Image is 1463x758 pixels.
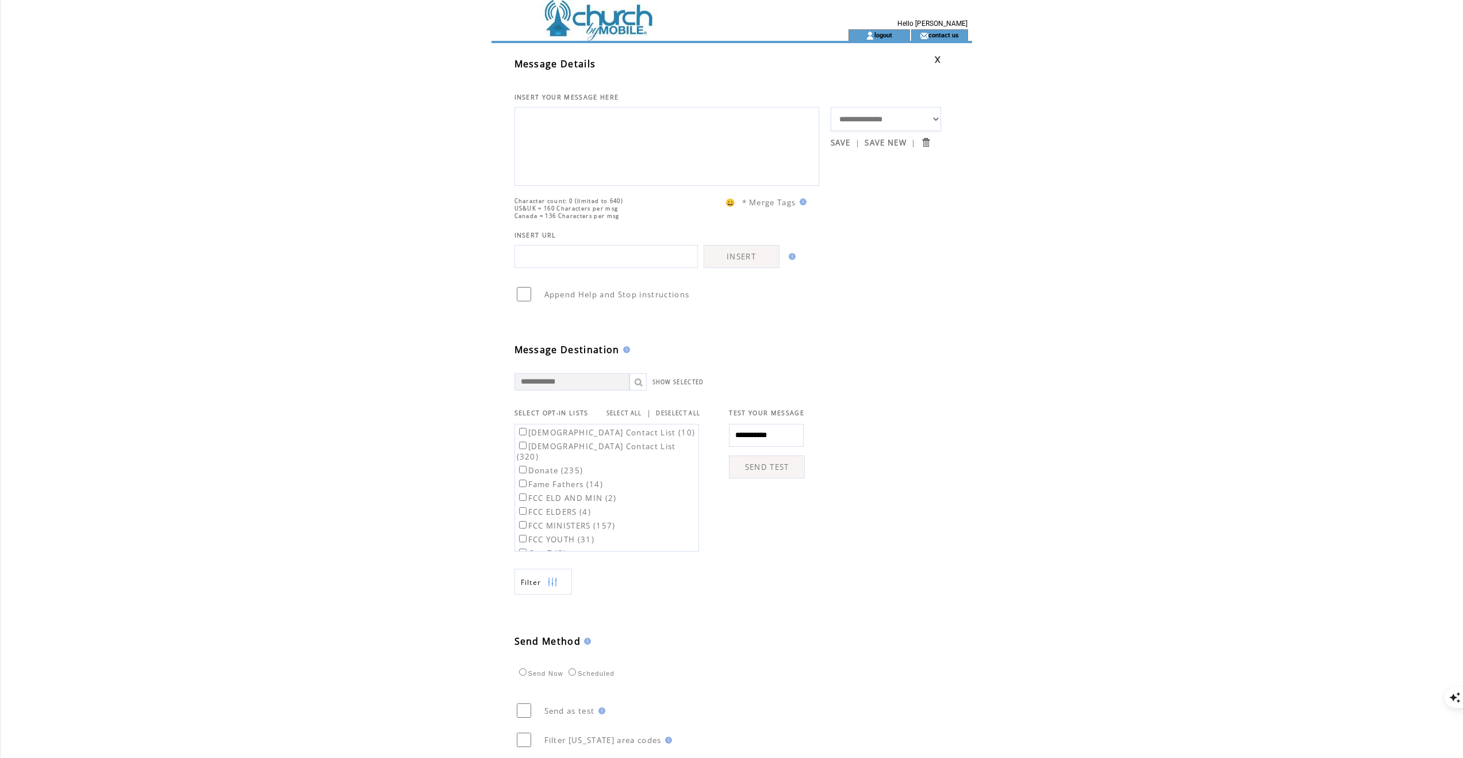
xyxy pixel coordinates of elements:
span: 😀 [725,197,736,208]
img: help.gif [662,737,672,744]
span: Filter [US_STATE] area codes [544,735,662,745]
img: filters.png [547,569,558,595]
input: Scheduled [569,668,576,676]
label: FCC ELDERS (4) [517,507,592,517]
span: | [647,408,651,418]
img: help.gif [581,638,591,645]
span: TEST YOUR MESSAGE [729,409,804,417]
a: INSERT [704,245,780,268]
img: help.gif [796,198,807,205]
a: contact us [928,31,959,39]
label: FCC MINISTERS (157) [517,520,616,531]
a: SAVE [831,137,851,148]
label: Donate (235) [517,465,583,476]
a: SELECT ALL [606,409,642,417]
span: Message Destination [514,343,620,356]
span: INSERT YOUR MESSAGE HERE [514,93,619,101]
a: SAVE NEW [865,137,907,148]
a: DESELECT ALL [656,409,700,417]
input: FCC YOUTH (31) [519,535,527,542]
span: Canada = 136 Characters per msg [514,212,620,220]
span: Send as test [544,706,595,716]
img: contact_us_icon.gif [920,31,928,40]
img: help.gif [785,253,796,260]
label: [DEMOGRAPHIC_DATA] Contact List (10) [517,427,696,438]
a: logout [874,31,892,39]
span: INSERT URL [514,231,556,239]
span: SELECT OPT-IN LISTS [514,409,589,417]
input: FCC ELD AND MIN (2) [519,493,527,501]
span: Append Help and Stop instructions [544,289,690,300]
label: Scheduled [566,670,615,677]
input: Donate (235) [519,466,527,473]
span: Show filters [521,577,542,587]
label: FCC ELD AND MIN (2) [517,493,617,503]
input: Fame Fathers (14) [519,480,527,487]
input: Submit [920,137,931,148]
img: account_icon.gif [866,31,874,40]
input: [DEMOGRAPHIC_DATA] Contact List (10) [519,428,527,435]
a: Filter [514,569,572,595]
label: Fame Fathers (14) [517,479,604,489]
span: | [855,137,860,148]
a: SEND TEST [729,455,805,478]
label: Send Now [516,670,563,677]
label: Gen Z (3) [517,548,567,558]
input: FCC MINISTERS (157) [519,521,527,529]
a: SHOW SELECTED [652,378,704,386]
input: Gen Z (3) [519,549,527,556]
span: Message Details [514,58,596,70]
label: [DEMOGRAPHIC_DATA] Contact List (320) [517,441,676,462]
input: FCC ELDERS (4) [519,507,527,515]
input: [DEMOGRAPHIC_DATA] Contact List (320) [519,442,527,449]
span: Hello [PERSON_NAME] [897,20,967,28]
span: Send Method [514,635,581,648]
span: Character count: 0 (limited to 640) [514,197,624,205]
input: Send Now [519,668,527,676]
img: help.gif [595,707,605,714]
span: * Merge Tags [742,197,796,208]
span: | [911,137,916,148]
label: FCC YOUTH (31) [517,534,595,545]
img: help.gif [620,346,630,353]
span: US&UK = 160 Characters per msg [514,205,619,212]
